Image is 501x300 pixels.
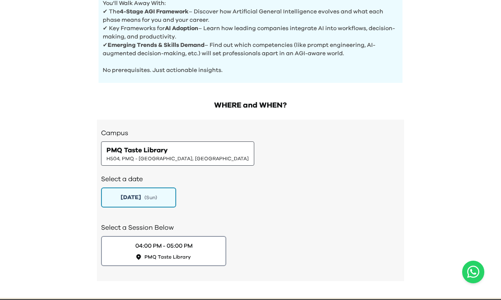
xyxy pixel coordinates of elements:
[106,155,249,162] span: H504, PMQ - [GEOGRAPHIC_DATA], [GEOGRAPHIC_DATA]
[120,9,189,15] b: 4-Stage AGI Framework
[121,193,141,202] span: [DATE]
[165,26,198,31] b: AI Adoption
[103,58,398,74] p: No prerequisites. Just actionable insights.
[144,254,191,260] span: PMQ Taste Library
[101,236,226,266] button: 04:00 PM - 05:00 PMPMQ Taste Library
[135,242,192,250] div: 04:00 PM - 05:00 PM
[103,41,398,58] p: ✔ – Find out which competencies (like prompt engineering, AI-augmented decision-making, etc.) wil...
[144,194,157,201] span: ( Sun )
[101,187,176,208] button: [DATE](Sun)
[103,8,398,24] p: ✔ The – Discover how Artificial General Intelligence evolves and what each phase means for you an...
[101,174,400,184] h2: Select a date
[106,145,168,155] span: PMQ Taste Library
[462,261,484,283] button: Open WhatsApp chat
[103,24,398,41] p: ✔ Key Frameworks for – Learn how leading companies integrate AI into workflows, decision-making, ...
[101,223,400,233] h2: Select a Session Below
[108,42,205,48] b: Emerging Trends & Skills Demand
[101,128,400,138] h3: Campus
[462,261,484,283] a: Chat with us on WhatsApp
[97,100,404,111] h2: WHERE and WHEN?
